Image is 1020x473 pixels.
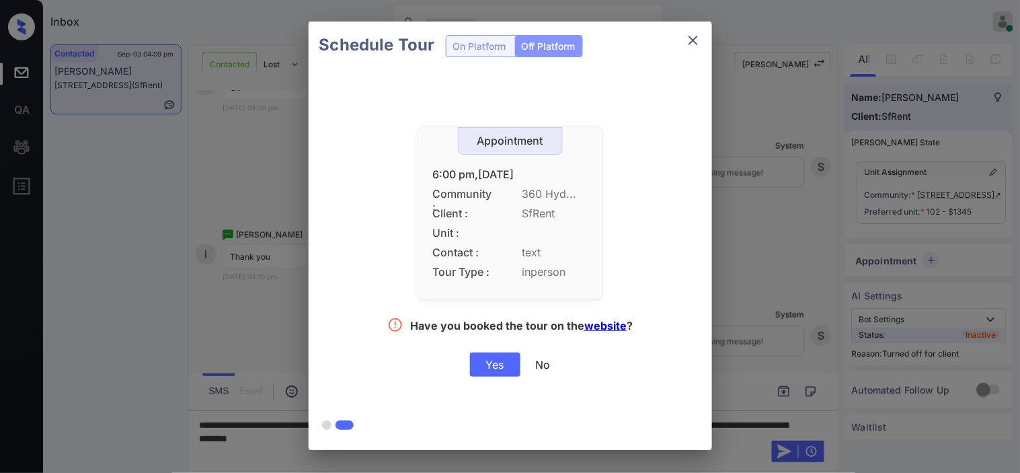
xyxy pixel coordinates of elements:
[680,27,707,54] button: close
[433,207,494,220] span: Client :
[410,319,633,336] div: Have you booked the tour on the ?
[459,135,562,147] div: Appointment
[470,353,520,377] div: Yes
[433,266,494,279] span: Tour Type :
[433,246,494,259] span: Contact :
[433,188,494,201] span: Community :
[584,319,627,332] a: website
[536,358,551,371] div: No
[522,246,588,259] span: text
[522,207,588,220] span: SfRent
[522,188,588,201] span: 360 Hyd...
[522,266,588,279] span: inperson
[433,168,588,181] div: 6:00 pm,[DATE]
[309,22,446,69] h2: Schedule Tour
[433,227,494,240] span: Unit :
